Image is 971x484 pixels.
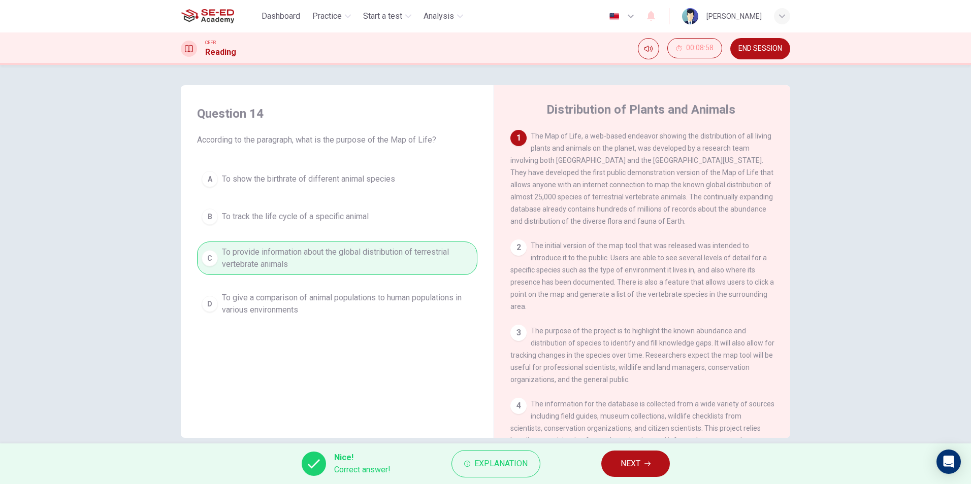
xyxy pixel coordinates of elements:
button: Explanation [451,450,540,477]
div: [PERSON_NAME] [706,10,762,22]
div: 4 [510,398,527,414]
span: The purpose of the project is to highlight the known abundance and distribution of species to ide... [510,327,774,384]
img: en [608,13,621,20]
button: Start a test [359,7,415,25]
div: Open Intercom Messenger [936,450,961,474]
span: According to the paragraph, what is the purpose of the Map of Life? [197,134,477,146]
span: NEXT [621,457,640,471]
span: CEFR [205,39,216,46]
h4: Question 14 [197,106,477,122]
div: Mute [638,38,659,59]
span: The initial version of the map tool that was released was intended to introduce it to the public.... [510,241,774,310]
span: Start a test [363,10,402,22]
div: Hide [667,38,722,59]
span: Analysis [424,10,454,22]
span: Nice! [334,452,391,464]
span: 00:08:58 [686,44,714,52]
h1: Reading [205,46,236,58]
img: SE-ED Academy logo [181,6,234,26]
button: Analysis [419,7,467,25]
span: Practice [312,10,342,22]
span: Explanation [474,457,528,471]
button: 00:08:58 [667,38,722,58]
span: END SESSION [738,45,782,53]
span: Correct answer! [334,464,391,476]
img: Profile picture [682,8,698,24]
div: 1 [510,130,527,146]
button: END SESSION [730,38,790,59]
button: NEXT [601,451,670,477]
div: 2 [510,239,527,256]
span: Dashboard [262,10,300,22]
h4: Distribution of Plants and Animals [546,101,735,118]
button: Dashboard [257,7,304,25]
div: 3 [510,325,527,341]
a: SE-ED Academy logo [181,6,257,26]
span: The Map of Life, a web-based endeavor showing the distribution of all living plants and animals o... [510,132,773,225]
button: Practice [308,7,355,25]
